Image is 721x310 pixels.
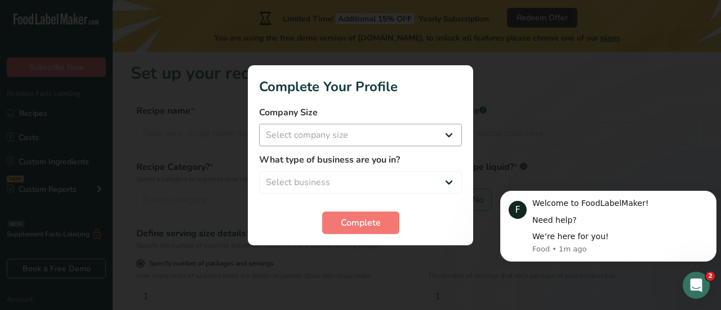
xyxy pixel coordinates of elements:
[496,181,721,268] iframe: Intercom notifications message
[259,106,462,119] label: Company Size
[683,272,710,299] iframe: Intercom live chat
[259,153,462,167] label: What type of business are you in?
[322,212,399,234] button: Complete
[341,216,381,230] span: Complete
[259,77,462,97] h1: Complete Your Profile
[706,272,715,281] span: 2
